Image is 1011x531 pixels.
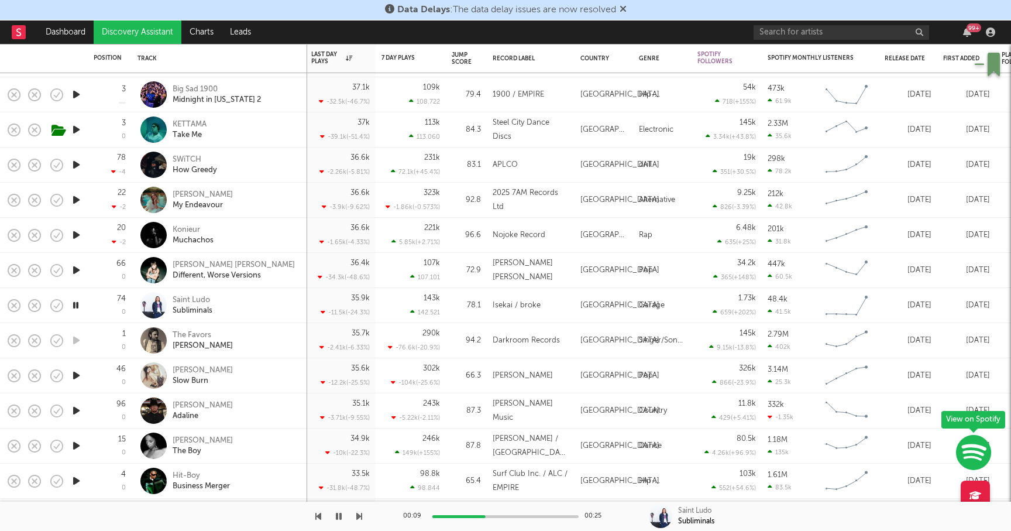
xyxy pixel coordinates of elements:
svg: Chart title [820,80,873,109]
div: [DATE] [943,404,990,418]
div: 6.48k [736,224,756,232]
div: [GEOGRAPHIC_DATA] [580,158,659,172]
div: 78.1 [452,299,481,313]
div: 302k [423,365,440,372]
div: [GEOGRAPHIC_DATA] [580,299,659,313]
div: [DATE] [943,158,990,172]
span: Dismiss [620,5,627,15]
div: 143k [424,294,440,302]
div: 87.3 [452,404,481,418]
div: 473k [768,85,785,93]
div: 0 [122,379,126,386]
div: 231k [424,154,440,162]
div: 109k [423,84,440,91]
div: 1 [122,330,126,338]
div: 298k [768,155,785,163]
div: -3.9k ( -9.62 % ) [322,203,370,211]
a: [PERSON_NAME]The Boy [173,436,233,457]
div: Saint Ludo [678,506,711,516]
div: -10k ( -22.3 % ) [325,449,370,457]
div: [DATE] [885,334,931,348]
div: SWiTCH [173,155,217,165]
a: Dashboard [37,20,94,44]
div: Hip-Hop/Rap [639,474,686,488]
a: Charts [181,20,222,44]
div: 326k [739,365,756,372]
div: Track [137,55,295,62]
div: 142.521 [410,309,440,316]
div: 0 [122,133,126,140]
div: Release Date [885,55,926,62]
div: First Added [943,55,984,62]
div: -11.5k ( -24.3 % ) [321,309,370,316]
div: Country [639,404,667,418]
div: 4 [121,471,126,478]
div: 4.26k ( +96.9 % ) [704,449,756,457]
div: 201k [768,225,784,233]
div: Adaline [173,411,233,422]
svg: Chart title [820,186,873,215]
div: 66 [116,260,126,268]
div: Position [94,54,122,61]
div: View on Spotify [941,411,1005,429]
div: -2.41k ( -6.33 % ) [319,344,370,351]
div: -2.26k ( -5.81 % ) [319,168,370,176]
div: Business Merger [173,481,230,492]
div: 65.4 [452,474,481,488]
div: 9.15k ( -13.8 % ) [709,344,756,351]
div: Midnight in [US_STATE] 2 [173,95,261,105]
div: 0 [122,344,126,351]
div: [PERSON_NAME] Music [493,397,569,425]
div: 35.9k [351,294,370,302]
div: 34.9k [350,435,370,443]
div: 00:09 [403,509,427,523]
div: 103k [740,470,756,478]
div: Nojoke Record [493,228,545,242]
div: 78.2k [768,167,792,175]
a: [PERSON_NAME]Adaline [173,400,233,422]
div: 34.2k [737,259,756,267]
div: -34.3k ( -48.6 % ) [318,273,370,281]
div: 402k [768,343,790,351]
div: -4 [111,168,126,176]
div: Hip-Hop/Rap [639,88,686,102]
div: 145k [740,119,756,126]
div: 99 + [967,23,981,32]
div: Take Me [173,130,207,141]
svg: Chart title [820,396,873,426]
div: 0 [122,485,126,491]
div: [DATE] [885,193,931,207]
div: 41.5k [768,308,791,316]
svg: Chart title [820,431,873,461]
div: 83.5k [768,484,792,491]
div: -2 [112,203,126,211]
div: Singer/Songwriter [639,334,686,348]
div: [PERSON_NAME] [173,436,233,446]
div: 429 ( +5.41 % ) [711,414,756,422]
div: 0 [122,450,126,456]
div: [DATE] [885,474,931,488]
svg: Chart title [820,467,873,496]
div: [DATE] [885,369,931,383]
div: [DATE] [943,123,990,137]
div: Darkroom Records [493,334,560,348]
div: [DATE] [943,193,990,207]
div: 36.4k [350,259,370,267]
div: [DATE] [885,158,931,172]
div: How Greedy [173,165,217,176]
div: 135k [768,448,789,456]
div: [PERSON_NAME] [173,341,233,351]
div: My Endeavour [173,200,233,211]
div: 5.85k ( +2.71 % ) [391,238,440,246]
a: The Favors[PERSON_NAME] [173,330,233,351]
div: 351 ( +30.5 % ) [713,168,756,176]
div: 11.8k [738,400,756,407]
div: [DATE] [885,228,931,242]
svg: Chart title [820,115,873,145]
div: [DATE] [885,299,931,313]
span: Data Delays [397,5,450,15]
div: 149k ( +155 % ) [395,449,440,457]
a: KETTAMATake Me [173,119,207,141]
div: [DATE] [885,439,931,453]
div: -5.22k ( -2.11 % ) [391,414,440,422]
